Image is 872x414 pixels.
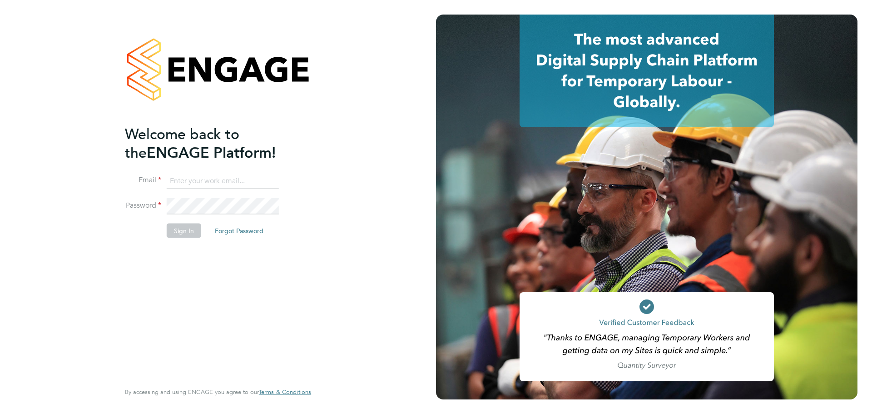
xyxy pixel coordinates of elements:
label: Password [125,201,161,210]
input: Enter your work email... [167,173,279,189]
span: By accessing and using ENGAGE you agree to our [125,388,311,396]
span: Welcome back to the [125,125,239,161]
label: Email [125,175,161,185]
h2: ENGAGE Platform! [125,125,302,162]
a: Terms & Conditions [259,389,311,396]
button: Forgot Password [208,223,271,238]
button: Sign In [167,223,201,238]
